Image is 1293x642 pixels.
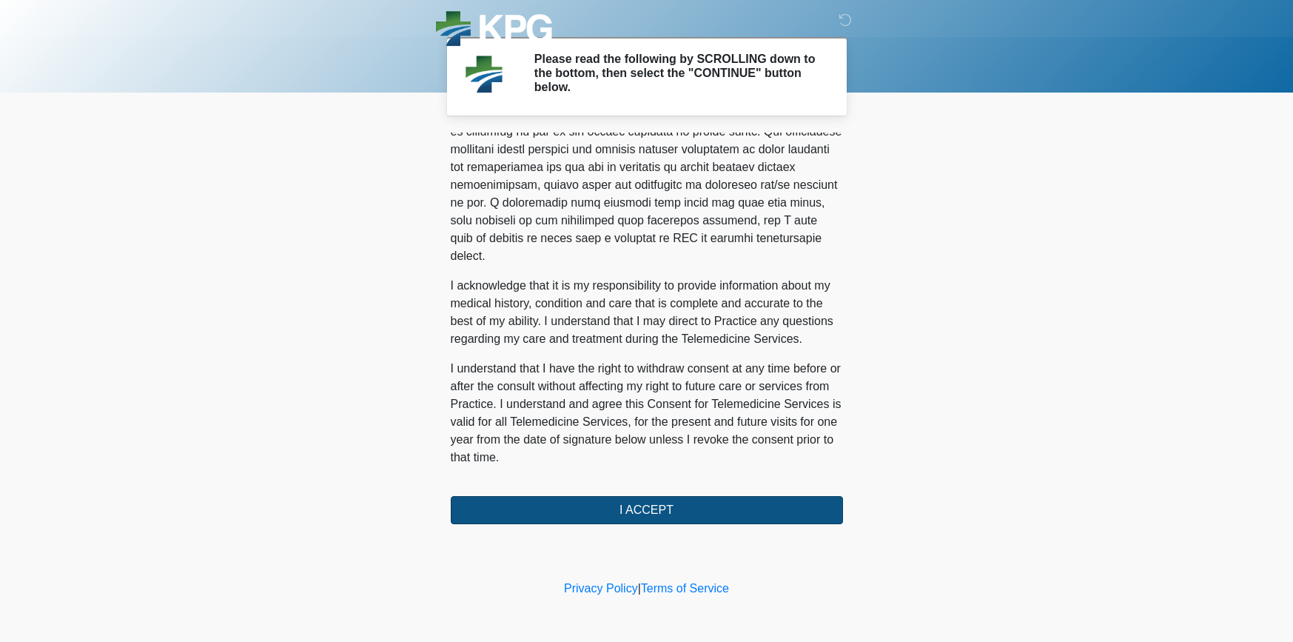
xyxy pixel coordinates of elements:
[641,582,729,595] a: Terms of Service
[436,11,552,50] img: KPG Healthcare Logo
[534,52,821,95] h2: Please read the following by SCROLLING down to the bottom, then select the "CONTINUE" button below.
[462,52,506,96] img: Agent Avatar
[564,582,638,595] a: Privacy Policy
[638,582,641,595] a: |
[451,277,843,348] p: I acknowledge that it is my responsibility to provide information about my medical history, condi...
[451,360,843,467] p: I understand that I have the right to withdraw consent at any time before or after the consult wi...
[451,496,843,524] button: I ACCEPT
